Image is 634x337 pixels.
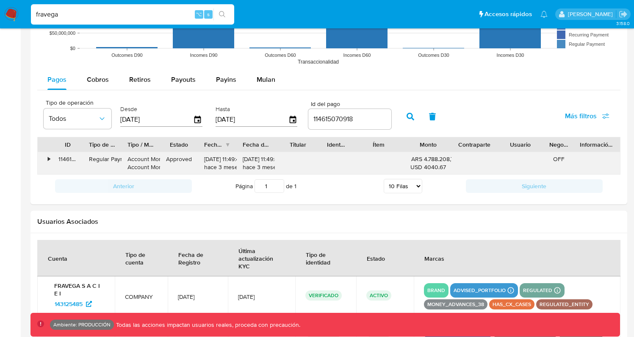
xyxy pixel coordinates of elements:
[540,11,548,18] a: Notificaciones
[196,10,202,18] span: ⌥
[213,8,231,20] button: search-icon
[53,323,111,326] p: Ambiente: PRODUCCIÓN
[37,217,620,226] h2: Usuarios Asociados
[616,20,630,27] span: 3.158.0
[619,10,628,19] a: Salir
[114,321,300,329] p: Todas las acciones impactan usuarios reales, proceda con precaución.
[207,10,210,18] span: s
[484,10,532,19] span: Accesos rápidos
[31,9,234,20] input: Buscar usuario o caso...
[568,10,616,18] p: kevin.palacios@mercadolibre.com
